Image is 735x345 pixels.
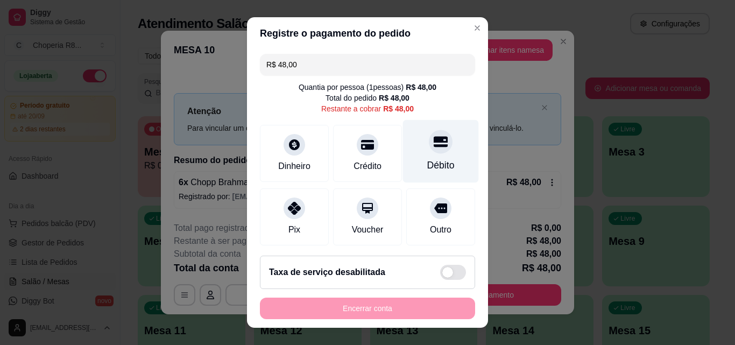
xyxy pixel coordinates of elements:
[469,19,486,37] button: Close
[406,82,436,93] div: R$ 48,00
[321,103,414,114] div: Restante a cobrar
[299,82,436,93] div: Quantia por pessoa ( 1 pessoas)
[383,103,414,114] div: R$ 48,00
[379,93,409,103] div: R$ 48,00
[247,17,488,50] header: Registre o pagamento do pedido
[288,223,300,236] div: Pix
[427,158,455,172] div: Débito
[354,160,381,173] div: Crédito
[430,223,451,236] div: Outro
[269,266,385,279] h2: Taxa de serviço desabilitada
[352,223,384,236] div: Voucher
[266,54,469,75] input: Ex.: hambúrguer de cordeiro
[278,160,310,173] div: Dinheiro
[326,93,409,103] div: Total do pedido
